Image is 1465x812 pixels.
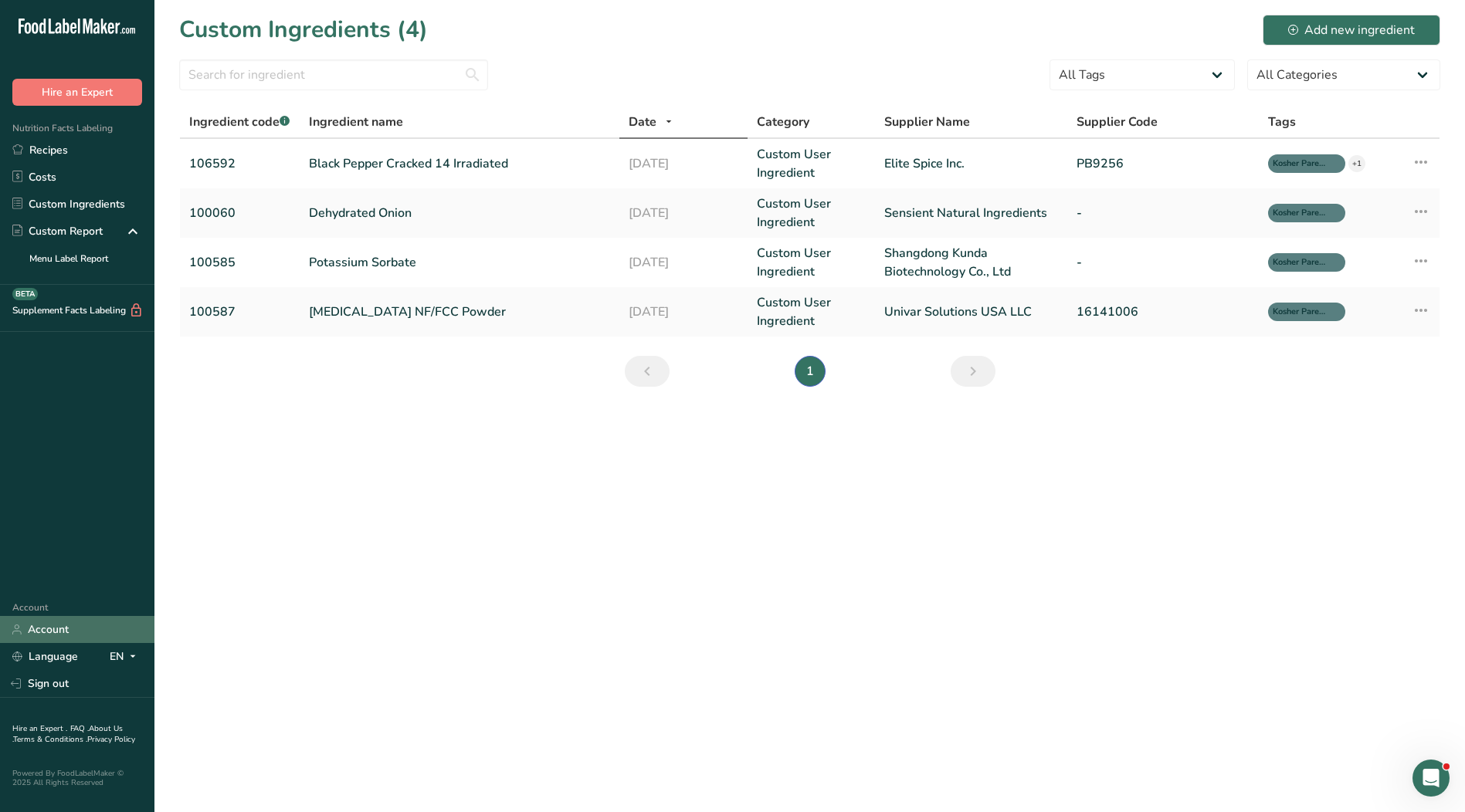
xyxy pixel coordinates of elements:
[629,303,738,321] a: [DATE]
[884,113,970,131] span: Supplier Name
[757,195,866,232] a: Custom User Ingredient
[70,723,89,734] a: FAQ .
[1077,204,1250,222] a: -
[1077,303,1250,321] a: 16141006
[12,643,78,670] a: Language
[179,59,488,90] input: Search for ingredient
[629,253,738,272] a: [DATE]
[1077,253,1250,272] a: -
[1273,157,1327,171] span: Kosher Pareve
[1273,256,1327,269] span: Kosher Pareve
[309,253,610,272] a: Potassium Sorbate
[629,154,738,173] a: [DATE]
[884,154,1057,173] a: Elite Spice Inc.
[951,356,995,387] a: Next
[757,293,866,330] a: Custom User Ingredient
[189,253,290,272] a: 100585
[12,288,38,300] div: BETA
[757,113,809,131] span: Category
[1273,306,1327,319] span: Kosher Pareve
[625,356,670,387] a: Previous
[309,303,610,321] a: [MEDICAL_DATA] NF/FCC Powder
[189,204,290,222] a: 100060
[757,244,866,281] a: Custom User Ingredient
[189,154,290,173] a: 106592
[87,734,135,745] a: Privacy Policy
[884,204,1057,222] a: Sensient Natural Ingredients
[12,723,67,734] a: Hire an Expert .
[1288,21,1415,39] div: Add new ingredient
[309,154,610,173] a: Black Pepper Cracked 14 Irradiated
[1263,15,1440,46] button: Add new ingredient
[12,223,103,239] div: Custom Report
[1412,760,1450,797] iframe: Intercom live chat
[884,244,1057,281] a: Shangdong Kunda Biotechnology Co., Ltd
[884,303,1057,321] a: Univar Solutions USA LLC
[309,204,610,222] a: Dehydrated Onion
[1077,113,1158,131] span: Supplier Code
[189,113,290,130] span: Ingredient code
[757,145,866,182] a: Custom User Ingredient
[12,723,123,745] a: About Us .
[629,204,738,222] a: [DATE]
[309,113,403,131] span: Ingredient name
[1273,207,1327,220] span: Kosher Pareve
[1348,155,1365,172] div: +1
[110,648,142,666] div: EN
[1268,113,1296,131] span: Tags
[189,303,290,321] a: 100587
[12,769,142,787] div: Powered By FoodLabelMaker © 2025 All Rights Reserved
[12,79,142,106] button: Hire an Expert
[13,734,87,745] a: Terms & Conditions .
[629,113,656,131] span: Date
[179,12,428,47] h1: Custom Ingredients (4)
[1077,154,1250,173] a: PB9256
